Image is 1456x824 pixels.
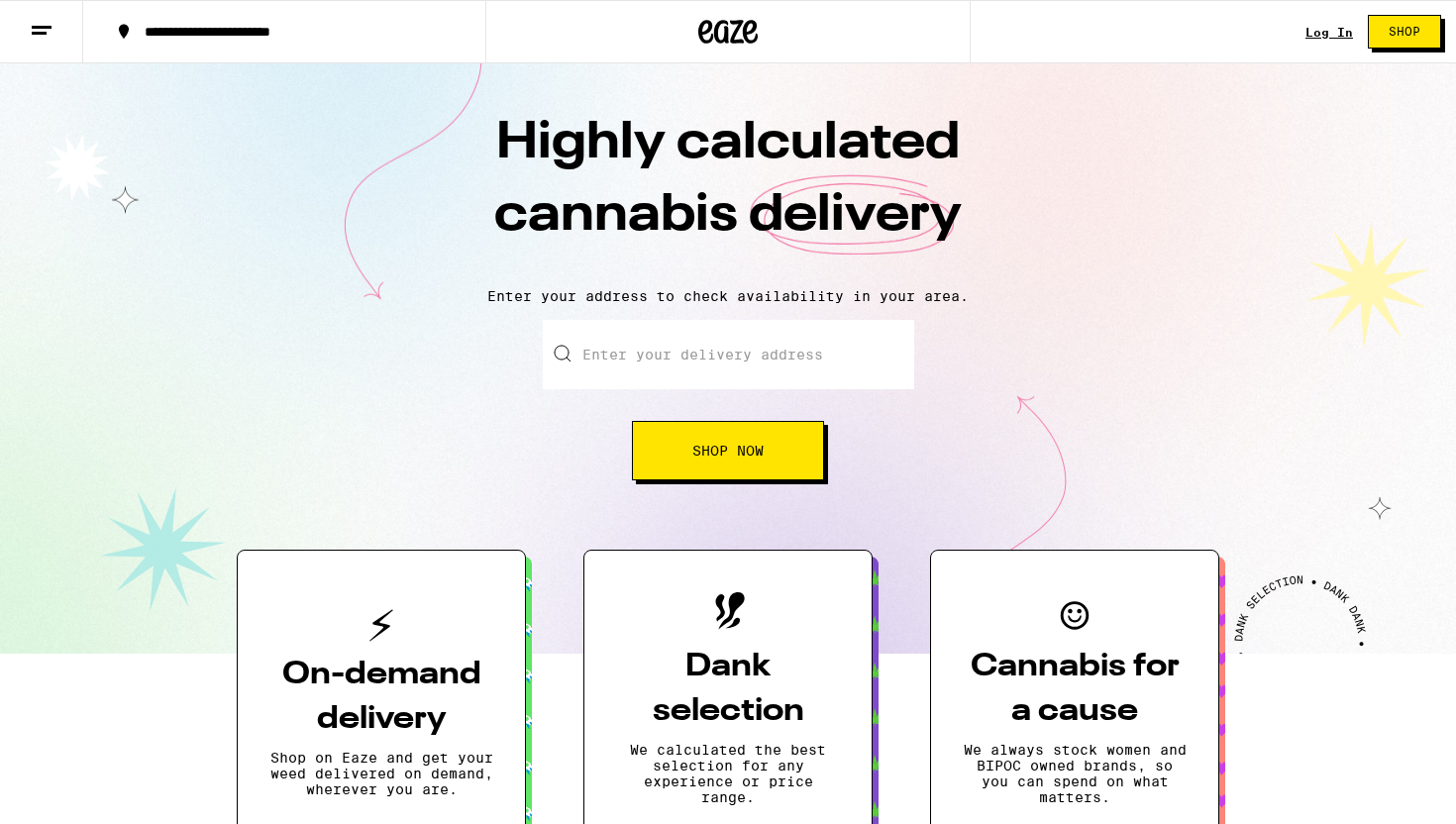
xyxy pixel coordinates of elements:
[1389,26,1420,38] span: Shop
[543,320,914,389] input: Enter your delivery address
[963,742,1187,805] p: We always stock women and BIPOC owned brands, so you can spend on what matters.
[616,645,840,734] h3: Dank selection
[20,288,1436,304] p: Enter your address to check availability in your area.
[1305,26,1353,39] a: Log In
[963,645,1187,734] h3: Cannabis for a cause
[616,742,840,805] p: We calculated the best selection for any experience or price range.
[692,444,764,458] span: Shop Now
[269,653,493,742] h3: On-demand delivery
[269,750,493,797] p: Shop on Eaze and get your weed delivered on demand, wherever you are.
[1353,15,1456,49] a: Shop
[1368,15,1441,49] button: Shop
[381,108,1075,272] h1: Highly calculated cannabis delivery
[632,421,824,480] button: Shop Now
